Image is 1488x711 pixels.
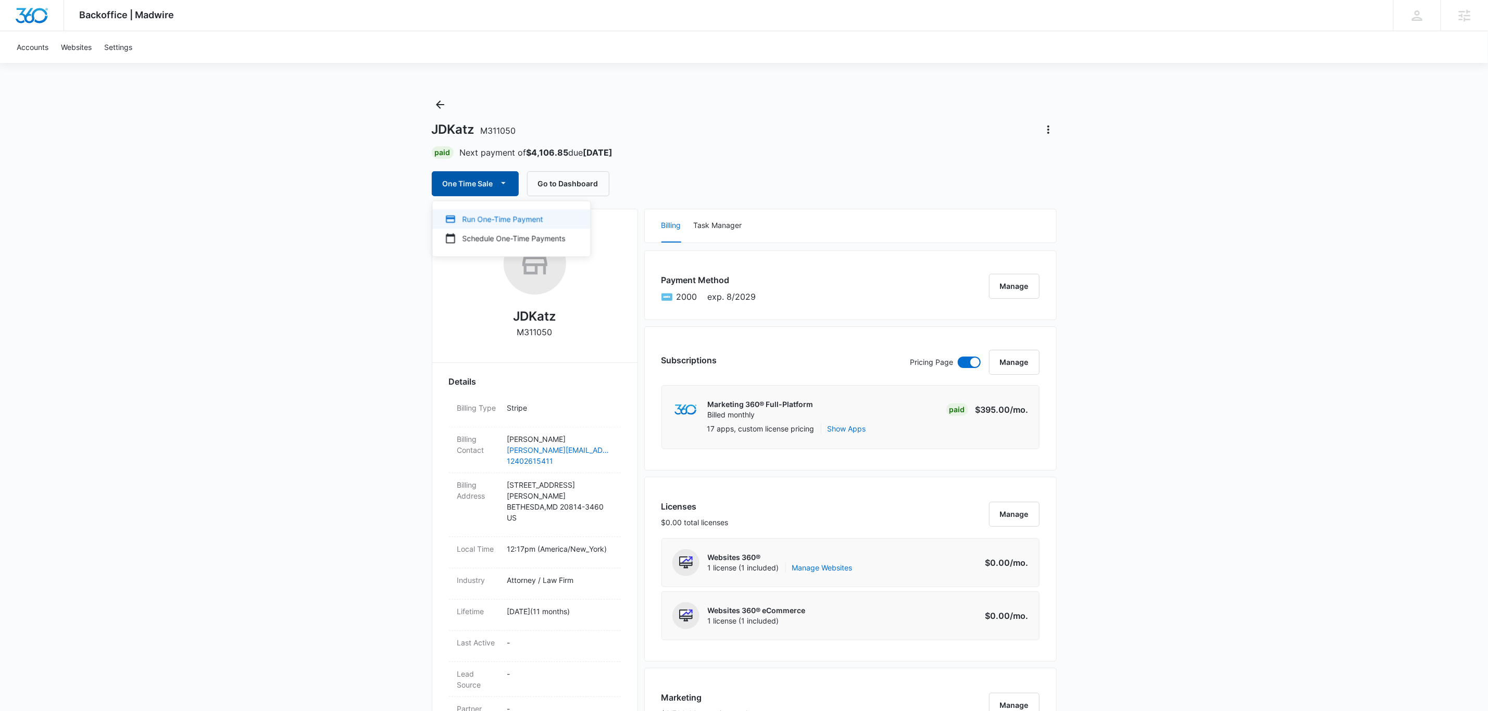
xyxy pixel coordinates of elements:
h1: JDKatz [432,122,516,137]
a: Websites [55,31,98,63]
div: Lead Source- [449,662,621,697]
h3: Marketing [661,691,748,704]
p: Websites 360® [708,552,853,563]
div: Run One-Time Payment [445,214,566,225]
a: Manage Websites [792,563,853,573]
h3: Subscriptions [661,354,717,366]
button: Run One-Time Payment [433,210,591,229]
span: American Express ending with [677,290,697,303]
dt: Billing Contact [457,434,499,455]
div: Paid [946,403,968,416]
button: Schedule One-Time Payments [433,229,591,248]
button: Back [432,96,448,113]
p: Websites 360® eCommerce [708,605,806,616]
p: M311050 [517,326,553,338]
dt: Local Time [457,543,499,554]
p: $0.00 [980,610,1029,622]
dt: Lead Source [457,668,499,690]
span: Backoffice | Madwire [80,9,174,20]
p: $0.00 total licenses [661,517,729,528]
a: 12402615411 [507,455,612,466]
p: - [507,637,612,648]
span: Details [449,375,477,388]
h2: JDKatz [514,307,556,326]
button: One Time Sale [432,171,519,196]
dt: Industry [457,575,499,586]
span: /mo. [1010,557,1029,568]
a: Settings [98,31,139,63]
button: Manage [989,274,1040,299]
button: Billing [661,209,681,243]
h3: Payment Method [661,274,756,286]
dt: Billing Address [457,479,499,501]
div: Billing TypeStripe [449,396,621,427]
p: Next payment of due [460,146,613,159]
strong: [DATE] [583,147,613,158]
span: 1 license (1 included) [708,563,853,573]
h3: Licenses [661,500,729,513]
button: Task Manager [694,209,742,243]
span: M311050 [481,125,516,136]
div: Local Time12:17pm (America/New_York) [449,537,621,568]
p: Attorney / Law Firm [507,575,612,586]
p: Marketing 360® Full-Platform [708,399,814,410]
a: Accounts [10,31,55,63]
p: 12:17pm ( America/New_York ) [507,543,612,554]
span: 1 license (1 included) [708,616,806,626]
button: Show Apps [828,423,866,434]
strong: $4,106.85 [527,147,569,158]
p: Stripe [507,402,612,413]
div: IndustryAttorney / Law Firm [449,568,621,600]
p: 17 apps, custom license pricing [707,423,815,434]
span: /mo. [1010,611,1029,621]
dt: Last Active [457,637,499,648]
p: [STREET_ADDRESS][PERSON_NAME] BETHESDA , MD 20814-3460 US [507,479,612,523]
p: [DATE] ( 11 months ) [507,606,612,617]
div: Billing Contact[PERSON_NAME][PERSON_NAME][EMAIL_ADDRESS][DOMAIN_NAME]12402615411 [449,427,621,473]
div: Last Active- [449,631,621,662]
span: /mo. [1010,404,1029,415]
p: - [507,668,612,679]
div: Schedule One-Time Payments [445,233,566,244]
p: $0.00 [980,556,1029,569]
img: marketing360Logo [674,404,697,415]
p: [PERSON_NAME] [507,434,612,445]
button: Manage [989,350,1040,375]
button: Actions [1040,121,1057,138]
button: Go to Dashboard [527,171,609,196]
dt: Lifetime [457,606,499,617]
dt: Billing Type [457,402,499,413]
button: Manage [989,502,1040,527]
p: $395.00 [976,403,1029,416]
p: Billed monthly [708,410,814,420]
p: Pricing Page [910,357,954,368]
div: Paid [432,146,454,159]
a: [PERSON_NAME][EMAIL_ADDRESS][DOMAIN_NAME] [507,445,612,455]
div: Lifetime[DATE](11 months) [449,600,621,631]
div: Billing Address[STREET_ADDRESS][PERSON_NAME]BETHESDA,MD 20814-3460US [449,473,621,537]
span: exp. 8/2029 [708,290,756,303]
